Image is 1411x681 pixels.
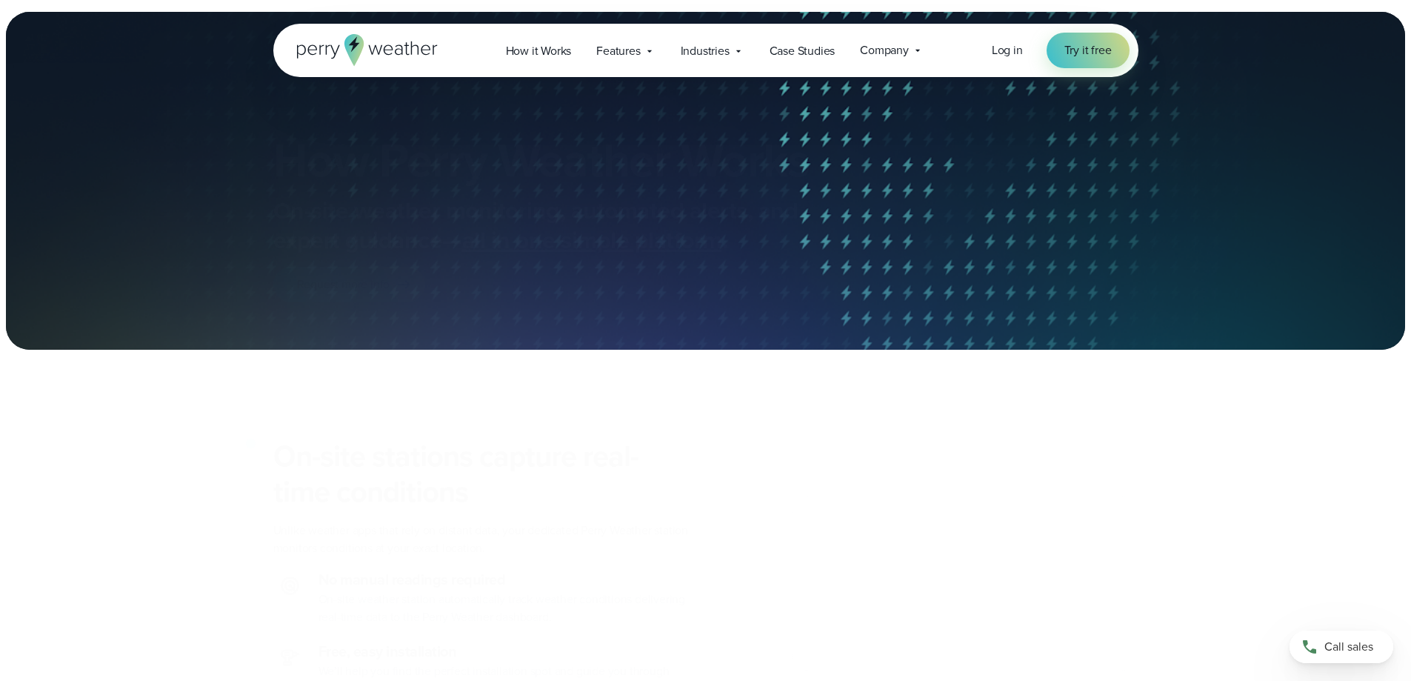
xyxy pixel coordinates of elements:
[992,41,1023,59] a: Log in
[757,36,848,66] a: Case Studies
[1290,631,1393,663] a: Call sales
[493,36,584,66] a: How it Works
[596,42,640,60] span: Features
[1064,41,1112,59] span: Try it free
[1047,33,1130,68] a: Try it free
[770,42,835,60] span: Case Studies
[860,41,909,59] span: Company
[681,42,730,60] span: Industries
[506,42,572,60] span: How it Works
[1324,638,1373,656] span: Call sales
